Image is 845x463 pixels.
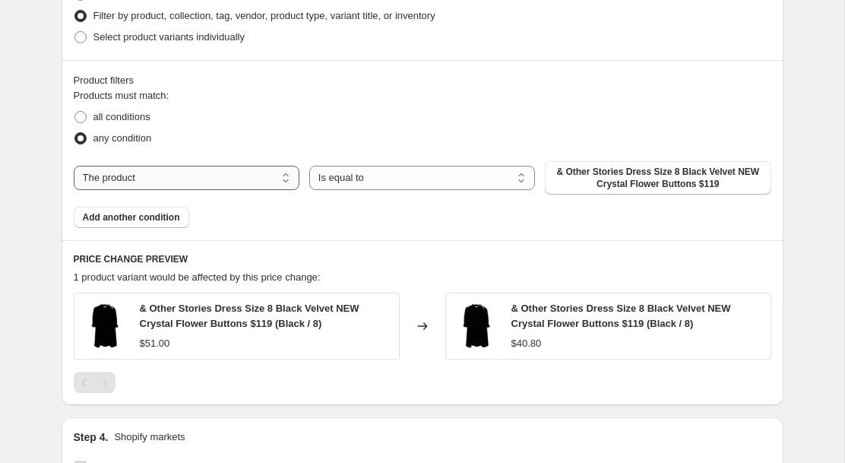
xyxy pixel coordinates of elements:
div: $40.80 [511,336,542,351]
span: Filter by product, collection, tag, vendor, product type, variant title, or inventory [93,10,435,21]
span: any condition [93,132,152,144]
nav: Pagination [74,372,116,393]
button: Add another condition [74,207,189,228]
img: other-stories-dress-size-8-black-velvet-new-crystal-flower-buttons-119-771183_80x.jpg [454,303,499,349]
div: Product filters [74,73,771,88]
h6: PRICE CHANGE PREVIEW [74,253,771,265]
button: & Other Stories Dress Size 8 Black Velvet NEW Crystal Flower Buttons $119 [545,161,771,195]
span: & Other Stories Dress Size 8 Black Velvet NEW Crystal Flower Buttons $119 [554,166,761,190]
div: $51.00 [140,336,170,351]
span: Select product variants individually [93,31,245,43]
span: Products must match: [74,90,169,101]
span: all conditions [93,111,150,122]
span: Add another condition [83,211,180,224]
img: other-stories-dress-size-8-black-velvet-new-crystal-flower-buttons-119-771183_80x.jpg [82,303,128,349]
h2: Step 4. [74,430,109,445]
span: & Other Stories Dress Size 8 Black Velvet NEW Crystal Flower Buttons $119 (Black / 8) [140,303,359,329]
span: & Other Stories Dress Size 8 Black Velvet NEW Crystal Flower Buttons $119 (Black / 8) [511,303,731,329]
p: Shopify markets [114,430,185,445]
span: 1 product variant would be affected by this price change: [74,271,321,283]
